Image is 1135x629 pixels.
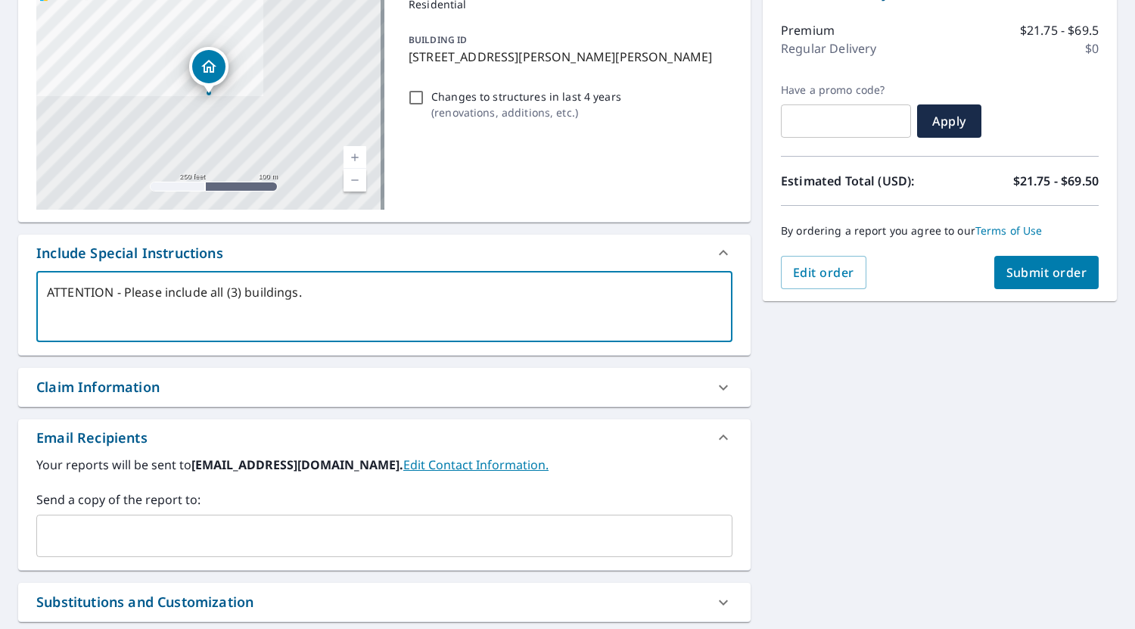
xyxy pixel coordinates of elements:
div: Include Special Instructions [18,235,751,271]
p: Estimated Total (USD): [781,172,940,190]
span: Edit order [793,264,854,281]
p: ( renovations, additions, etc. ) [431,104,621,120]
textarea: ATTENTION - Please include all (3) buildings. [47,285,722,329]
p: $21.75 - $69.5 [1020,21,1099,39]
button: Apply [917,104,981,138]
button: Edit order [781,256,866,289]
a: Terms of Use [975,223,1043,238]
p: Regular Delivery [781,39,876,58]
div: Substitutions and Customization [18,583,751,621]
label: Have a promo code? [781,83,911,97]
a: EditContactInfo [403,456,549,473]
p: $21.75 - $69.50 [1013,172,1099,190]
label: Your reports will be sent to [36,456,732,474]
p: Changes to structures in last 4 years [431,89,621,104]
a: Current Level 17, Zoom Out [344,169,366,192]
p: Premium [781,21,835,39]
div: Substitutions and Customization [36,592,253,612]
div: Email Recipients [36,428,148,448]
p: By ordering a report you agree to our [781,224,1099,238]
div: Claim Information [18,368,751,406]
b: [EMAIL_ADDRESS][DOMAIN_NAME]. [191,456,403,473]
p: $0 [1085,39,1099,58]
div: Dropped pin, building 1, Residential property, 605 N Bay Blvd Anna Maria, FL 34216 [189,47,229,94]
div: Claim Information [36,377,160,397]
div: Email Recipients [18,419,751,456]
button: Submit order [994,256,1099,289]
div: Include Special Instructions [36,243,223,263]
label: Send a copy of the report to: [36,490,732,509]
a: Current Level 17, Zoom In [344,146,366,169]
span: Apply [929,113,969,129]
p: [STREET_ADDRESS][PERSON_NAME][PERSON_NAME] [409,48,726,66]
span: Submit order [1006,264,1087,281]
p: BUILDING ID [409,33,467,46]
